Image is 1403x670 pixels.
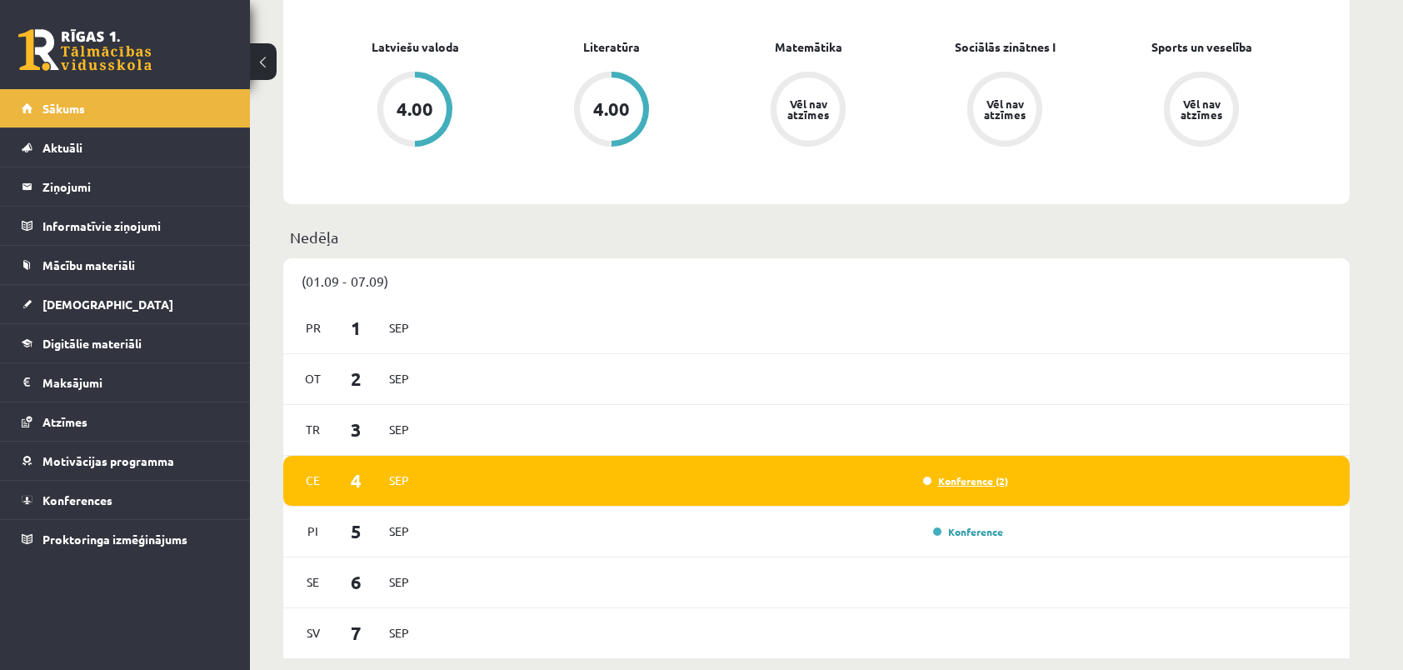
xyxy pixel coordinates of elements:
[331,517,382,545] span: 5
[42,297,173,312] span: [DEMOGRAPHIC_DATA]
[42,532,187,547] span: Proktoringa izmēģinājums
[22,285,229,323] a: [DEMOGRAPHIC_DATA]
[42,207,229,245] legend: Informatīvie ziņojumi
[382,620,417,646] span: Sep
[290,226,1343,248] p: Nedēļa
[22,167,229,206] a: Ziņojumi
[296,315,331,341] span: Pr
[981,98,1028,120] div: Vēl nav atzīmes
[22,442,229,480] a: Motivācijas programma
[382,315,417,341] span: Sep
[372,38,459,56] a: Latviešu valoda
[18,29,152,71] a: Rīgas 1. Tālmācības vidusskola
[22,246,229,284] a: Mācību materiāli
[42,453,174,468] span: Motivācijas programma
[22,402,229,441] a: Atzīmes
[331,619,382,647] span: 7
[22,89,229,127] a: Sākums
[710,72,906,150] a: Vēl nav atzīmes
[42,336,142,351] span: Digitālie materiāli
[331,365,382,392] span: 2
[593,100,630,118] div: 4.00
[296,417,331,442] span: Tr
[42,140,82,155] span: Aktuāli
[933,525,1003,538] a: Konference
[331,467,382,494] span: 4
[22,128,229,167] a: Aktuāli
[785,98,831,120] div: Vēl nav atzīmes
[42,492,112,507] span: Konferences
[22,481,229,519] a: Konferences
[317,72,513,150] a: 4.00
[513,72,710,150] a: 4.00
[296,366,331,392] span: Ot
[331,568,382,596] span: 6
[296,620,331,646] span: Sv
[382,518,417,544] span: Sep
[382,569,417,595] span: Sep
[42,414,87,429] span: Atzīmes
[382,467,417,493] span: Sep
[583,38,640,56] a: Literatūra
[42,257,135,272] span: Mācību materiāli
[42,167,229,206] legend: Ziņojumi
[22,520,229,558] a: Proktoringa izmēģinājums
[296,467,331,493] span: Ce
[1178,98,1225,120] div: Vēl nav atzīmes
[42,101,85,116] span: Sākums
[1151,38,1252,56] a: Sports un veselība
[42,363,229,402] legend: Maksājumi
[923,474,1008,487] a: Konference (2)
[331,416,382,443] span: 3
[906,72,1103,150] a: Vēl nav atzīmes
[22,324,229,362] a: Digitālie materiāli
[382,417,417,442] span: Sep
[283,258,1350,303] div: (01.09 - 07.09)
[1103,72,1300,150] a: Vēl nav atzīmes
[382,366,417,392] span: Sep
[397,100,433,118] div: 4.00
[955,38,1056,56] a: Sociālās zinātnes I
[22,207,229,245] a: Informatīvie ziņojumi
[331,314,382,342] span: 1
[775,38,842,56] a: Matemātika
[296,569,331,595] span: Se
[22,363,229,402] a: Maksājumi
[296,518,331,544] span: Pi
